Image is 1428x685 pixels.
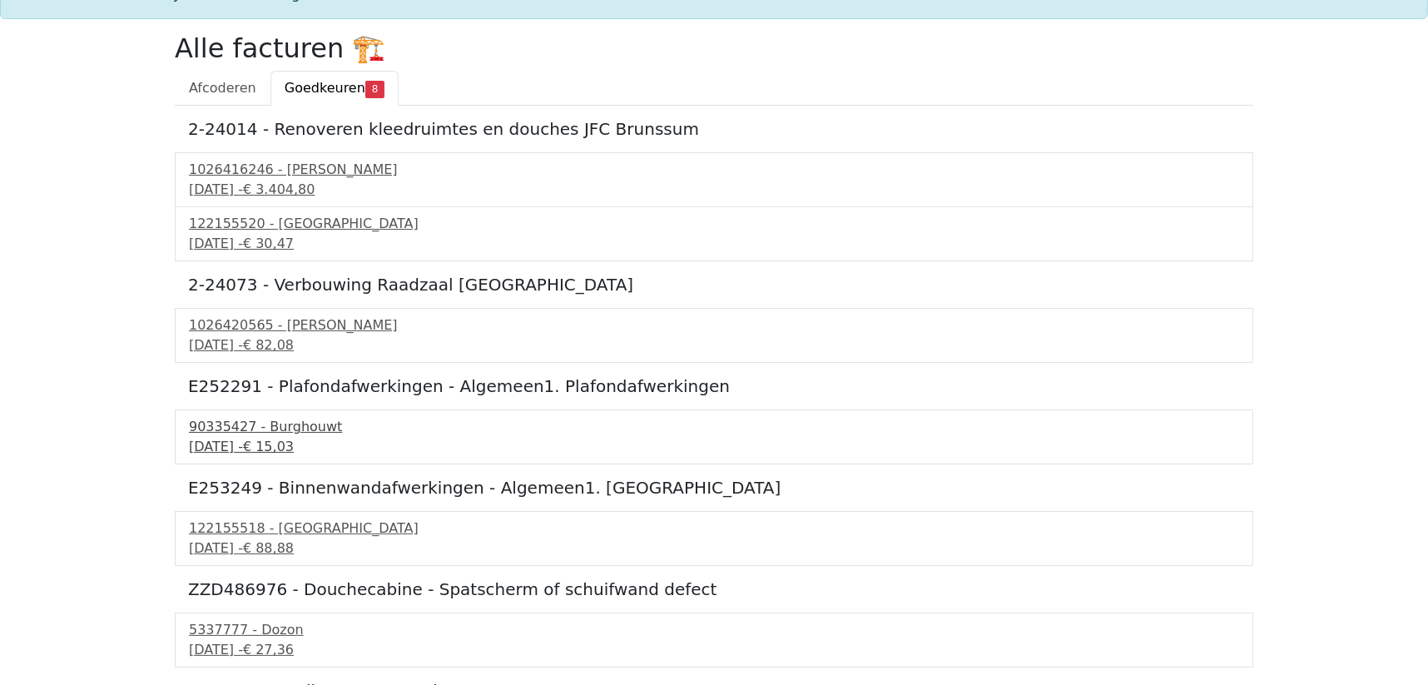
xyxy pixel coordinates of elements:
div: 90335427 - Burghouwt [189,417,1239,437]
div: [DATE] - [189,180,1239,200]
a: Afcoderen [175,71,270,106]
span: € 15,03 [243,439,294,454]
div: [DATE] - [189,539,1239,558]
div: 1026416246 - [PERSON_NAME] [189,160,1239,180]
h5: ZZD486976 - Douchecabine - Spatscherm of schuifwand defect [188,579,1240,599]
h2: Alle facturen 🏗️ [175,32,1253,64]
a: Goedkeuren8 [270,71,399,106]
a: 5337777 - Dozon[DATE] -€ 27,36 [189,620,1239,660]
div: 122155520 - [GEOGRAPHIC_DATA] [189,214,1239,234]
div: [DATE] - [189,335,1239,355]
div: 1026420565 - [PERSON_NAME] [189,315,1239,335]
h5: 2-24014 - Renoveren kleedruimtes en douches JFC Brunssum [188,119,1240,139]
span: Afcoderen [189,80,256,96]
a: 122155520 - [GEOGRAPHIC_DATA][DATE] -€ 30,47 [189,214,1239,254]
a: 1026416246 - [PERSON_NAME][DATE] -€ 3.404,80 [189,160,1239,200]
h5: 2-24073 - Verbouwing Raadzaal [GEOGRAPHIC_DATA] [188,275,1240,295]
span: € 88,88 [243,540,294,556]
span: € 30,47 [243,236,294,251]
div: [DATE] - [189,234,1239,254]
span: € 27,36 [243,642,294,658]
div: 5337777 - Dozon [189,620,1239,640]
a: 1026420565 - [PERSON_NAME][DATE] -€ 82,08 [189,315,1239,355]
span: 8 [365,81,384,97]
span: € 3.404,80 [243,181,315,197]
div: [DATE] - [189,437,1239,457]
div: 122155518 - [GEOGRAPHIC_DATA] [189,519,1239,539]
h5: E253249 - Binnenwandafwerkingen - Algemeen1. [GEOGRAPHIC_DATA] [188,478,1240,498]
a: 122155518 - [GEOGRAPHIC_DATA][DATE] -€ 88,88 [189,519,1239,558]
span: Goedkeuren [285,80,365,96]
span: € 82,08 [243,337,294,353]
a: 90335427 - Burghouwt[DATE] -€ 15,03 [189,417,1239,457]
h5: E252291 - Plafondafwerkingen - Algemeen1. Plafondafwerkingen [188,376,1240,396]
div: [DATE] - [189,640,1239,660]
